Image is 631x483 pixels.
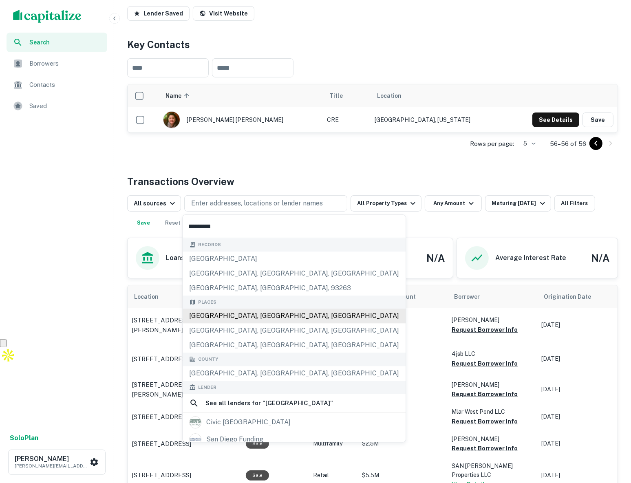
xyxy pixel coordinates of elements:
[160,215,186,231] button: Reset
[132,412,191,422] p: [STREET_ADDRESS]
[128,84,618,132] div: scrollable content
[127,6,190,21] button: Lender Saved
[10,433,38,443] a: SoloPlan
[166,253,220,263] h6: Loans Originated
[163,112,180,128] img: 1563830017640
[495,253,566,263] h6: Average Interest Rate
[132,470,191,480] p: [STREET_ADDRESS]
[470,139,514,149] p: Rows per page:
[541,385,615,394] p: [DATE]
[183,309,406,323] div: [GEOGRAPHIC_DATA], [GEOGRAPHIC_DATA], [GEOGRAPHIC_DATA]
[132,315,238,335] a: [STREET_ADDRESS][PERSON_NAME]
[128,285,242,308] th: Location
[452,389,518,399] button: Request Borrower Info
[132,412,238,422] a: [STREET_ADDRESS]
[127,195,181,212] button: All sources
[205,399,333,408] h6: See all lenders for " [GEOGRAPHIC_DATA] "
[541,471,615,480] p: [DATE]
[554,195,595,212] button: All Filters
[183,251,406,266] div: [GEOGRAPHIC_DATA]
[425,195,482,212] button: Any Amount
[191,198,323,208] p: Enter addresses, locations or lender names
[313,471,354,480] p: Retail
[206,417,291,429] div: civic [GEOGRAPHIC_DATA]
[198,299,216,306] span: Places
[13,10,82,23] img: capitalize-logo.png
[132,439,191,449] p: [STREET_ADDRESS]
[15,456,88,462] h6: [PERSON_NAME]
[452,380,533,389] p: [PERSON_NAME]
[127,37,618,52] h4: Key Contacts
[165,91,192,101] span: Name
[190,434,201,446] img: picture
[7,33,107,52] a: Search
[183,323,406,338] div: [GEOGRAPHIC_DATA], [GEOGRAPHIC_DATA], [GEOGRAPHIC_DATA]
[183,366,406,381] div: [GEOGRAPHIC_DATA], [GEOGRAPHIC_DATA], [GEOGRAPHIC_DATA]
[29,59,102,68] span: Borrowers
[323,84,371,107] th: Title
[184,195,347,212] button: Enter addresses, locations or lender names
[7,96,107,116] a: Saved
[198,241,221,248] span: Records
[452,325,518,335] button: Request Borrower Info
[29,38,102,47] span: Search
[132,470,238,480] a: [STREET_ADDRESS]
[323,107,371,132] td: CRE
[190,417,201,428] img: picture
[127,174,234,189] h4: Transactions Overview
[485,195,551,212] button: Maturing [DATE]
[7,54,107,73] a: Borrowers
[591,251,609,265] h4: N/A
[134,292,169,302] span: Location
[351,195,421,212] button: All Property Types
[246,470,269,481] div: Sale
[159,84,323,107] th: Name
[589,137,602,150] button: Go to previous page
[371,84,503,107] th: Location
[246,439,269,449] div: Sale
[377,91,402,101] span: Location
[163,111,319,128] div: [PERSON_NAME] [PERSON_NAME]
[541,412,615,421] p: [DATE]
[371,107,503,132] td: [GEOGRAPHIC_DATA], [US_STATE]
[7,75,107,95] a: Contacts
[517,138,537,150] div: 5
[452,461,533,479] p: SAN [PERSON_NAME] Properties LLC
[183,414,406,431] a: civic [GEOGRAPHIC_DATA]
[8,450,106,475] button: [PERSON_NAME][PERSON_NAME][EMAIL_ADDRESS][PERSON_NAME][DOMAIN_NAME]
[330,91,354,101] span: Title
[193,6,254,21] a: Visit Website
[452,443,518,453] button: Request Borrower Info
[198,384,216,391] span: Lender
[452,315,533,324] p: [PERSON_NAME]
[492,198,547,208] div: Maturing [DATE]
[130,215,157,231] button: Save your search to get updates of matches that match your search criteria.
[10,434,38,442] strong: Solo Plan
[132,380,238,399] a: [STREET_ADDRESS][PERSON_NAME]
[313,439,354,448] p: Multifamily
[537,285,619,308] th: Origination Date
[132,439,238,449] a: [STREET_ADDRESS]
[550,139,586,149] p: 56–56 of 56
[15,462,88,470] p: [PERSON_NAME][EMAIL_ADDRESS][PERSON_NAME][DOMAIN_NAME]
[448,285,537,308] th: Borrower
[541,439,615,448] p: [DATE]
[206,434,263,446] div: san diego funding
[362,471,443,480] p: $5.5M
[452,434,533,443] p: [PERSON_NAME]
[590,418,631,457] iframe: Chat Widget
[183,431,406,448] a: san diego funding
[29,101,102,111] span: Saved
[426,251,445,265] h4: N/A
[183,281,406,296] div: [GEOGRAPHIC_DATA], [GEOGRAPHIC_DATA], 93263
[541,321,615,329] p: [DATE]
[452,417,518,426] button: Request Borrower Info
[183,266,406,281] div: [GEOGRAPHIC_DATA], [GEOGRAPHIC_DATA], [GEOGRAPHIC_DATA]
[452,407,533,416] p: Mlar West Pond LLC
